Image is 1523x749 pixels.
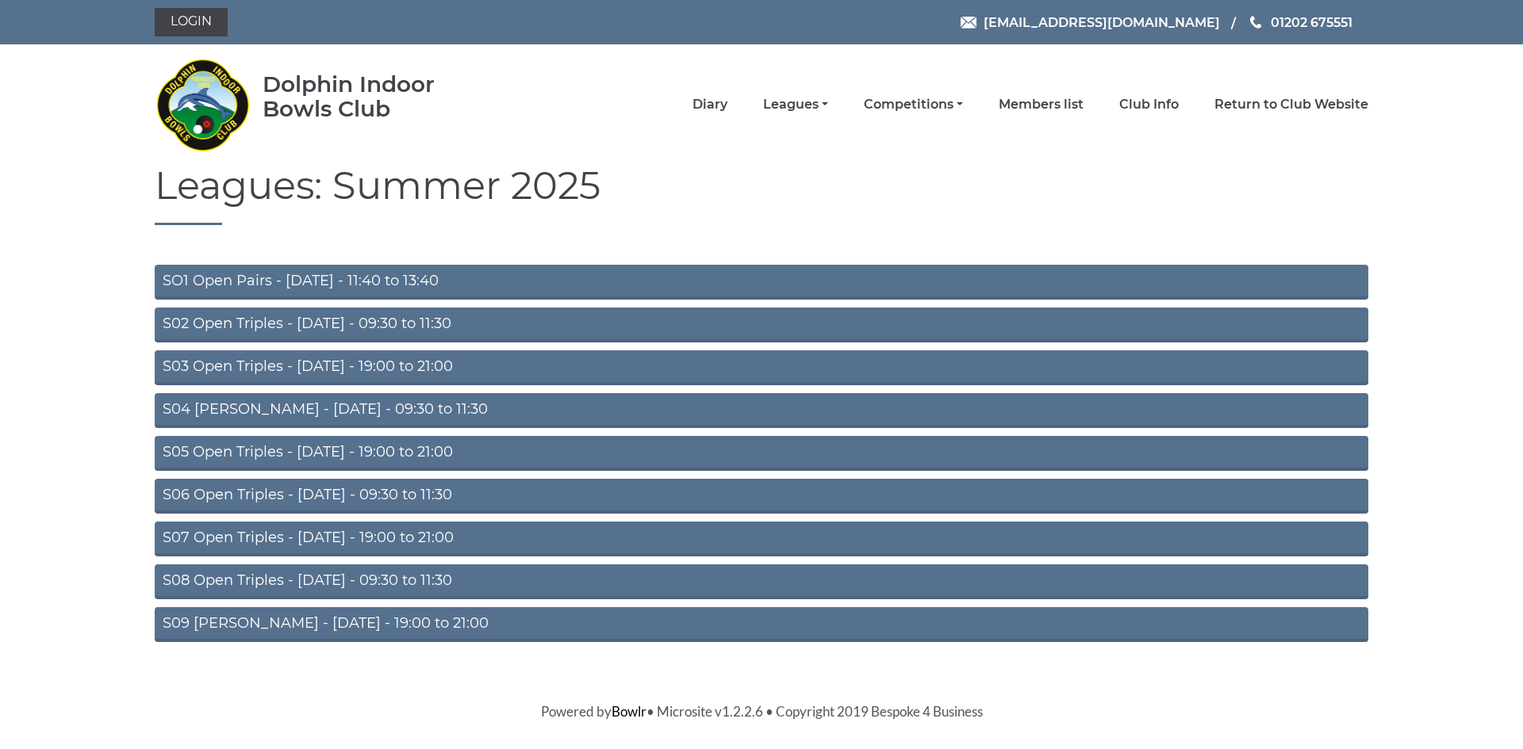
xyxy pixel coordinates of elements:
[155,265,1368,300] a: SO1 Open Pairs - [DATE] - 11:40 to 13:40
[155,522,1368,556] a: S07 Open Triples - [DATE] - 19:00 to 21:00
[155,8,228,36] a: Login
[612,703,646,720] a: Bowlr
[155,564,1368,599] a: S08 Open Triples - [DATE] - 09:30 to 11:30
[692,96,727,113] a: Diary
[1214,96,1368,113] a: Return to Club Website
[155,607,1368,642] a: S09 [PERSON_NAME] - [DATE] - 19:00 to 21:00
[961,17,976,29] img: Email
[155,479,1368,514] a: S06 Open Triples - [DATE] - 09:30 to 11:30
[1250,16,1261,29] img: Phone us
[155,308,1368,342] a: S02 Open Triples - [DATE] - 09:30 to 11:30
[541,703,983,720] span: Powered by • Microsite v1.2.2.6 • Copyright 2019 Bespoke 4 Business
[155,49,250,160] img: Dolphin Indoor Bowls Club
[1119,96,1179,113] a: Club Info
[961,13,1220,32] a: Email [EMAIL_ADDRESS][DOMAIN_NAME]
[155,393,1368,428] a: S04 [PERSON_NAME] - [DATE] - 09:30 to 11:30
[1271,14,1352,29] span: 01202 675551
[763,96,828,113] a: Leagues
[984,14,1220,29] span: [EMAIL_ADDRESS][DOMAIN_NAME]
[263,72,485,121] div: Dolphin Indoor Bowls Club
[155,350,1368,385] a: S03 Open Triples - [DATE] - 19:00 to 21:00
[155,436,1368,471] a: S05 Open Triples - [DATE] - 19:00 to 21:00
[864,96,963,113] a: Competitions
[1248,13,1352,32] a: Phone us 01202 675551
[155,165,1368,225] h1: Leagues: Summer 2025
[999,96,1084,113] a: Members list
